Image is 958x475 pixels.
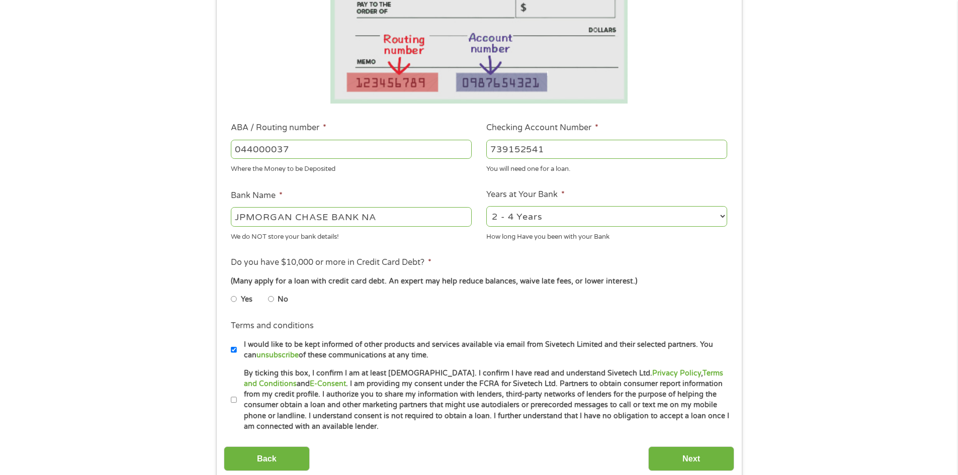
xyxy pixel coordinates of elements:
[231,321,314,331] label: Terms and conditions
[486,189,565,200] label: Years at Your Bank
[278,294,288,305] label: No
[237,368,730,432] label: By ticking this box, I confirm I am at least [DEMOGRAPHIC_DATA]. I confirm I have read and unders...
[310,379,346,388] a: E-Consent
[486,161,727,174] div: You will need one for a loan.
[231,257,431,268] label: Do you have $10,000 or more in Credit Card Debt?
[231,228,472,242] div: We do NOT store your bank details!
[224,446,310,471] input: Back
[244,369,723,388] a: Terms and Conditions
[652,369,701,377] a: Privacy Policy
[648,446,734,471] input: Next
[237,339,730,361] label: I would like to be kept informed of other products and services available via email from Sivetech...
[241,294,252,305] label: Yes
[231,140,472,159] input: 263177916
[486,228,727,242] div: How long Have you been with your Bank
[231,191,283,201] label: Bank Name
[486,140,727,159] input: 345634636
[231,276,727,287] div: (Many apply for a loan with credit card debt. An expert may help reduce balances, waive late fees...
[231,123,326,133] label: ABA / Routing number
[231,161,472,174] div: Where the Money to be Deposited
[486,123,598,133] label: Checking Account Number
[256,351,299,359] a: unsubscribe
